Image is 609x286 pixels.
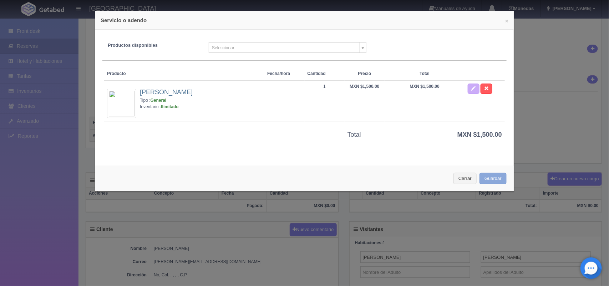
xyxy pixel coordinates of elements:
[347,131,382,139] h3: Total
[505,18,508,24] button: ×
[212,42,357,53] span: Seleccionar
[209,42,366,53] a: Seleccionar
[305,68,345,80] th: Cantidad
[479,173,507,185] button: Guardar
[161,104,178,109] strong: Ilimitado
[140,104,262,110] div: Inventario :
[385,68,465,80] th: Total
[350,84,379,89] strong: MXN $1,500.00
[109,91,135,116] img: 72x72&text=Sin+imagen
[140,89,193,96] a: [PERSON_NAME]
[264,68,304,80] th: Fecha/hora
[102,42,203,49] label: Productos disponibles
[151,98,167,103] strong: General
[101,16,508,24] h4: Servicio o adendo
[345,68,385,80] th: Precio
[410,84,440,89] strong: MXN $1,500.00
[457,131,502,138] strong: MXN $1,500.00
[305,80,345,121] td: 1
[453,173,477,185] button: Cerrar
[104,68,264,80] th: Producto
[140,97,262,104] div: Tipo :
